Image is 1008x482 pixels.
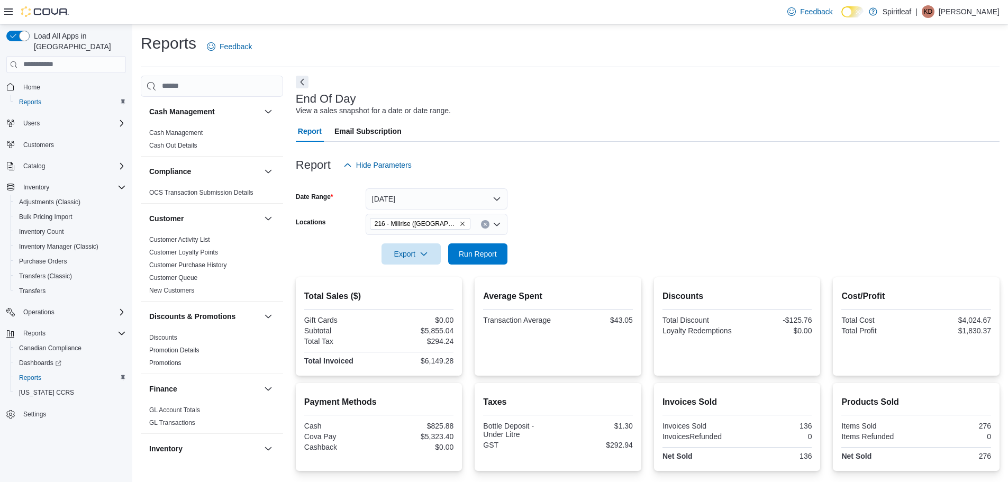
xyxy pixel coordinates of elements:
[841,17,842,18] span: Dark Mode
[141,404,283,433] div: Finance
[149,311,260,322] button: Discounts & Promotions
[841,452,871,460] strong: Net Sold
[19,198,80,206] span: Adjustments (Classic)
[560,441,633,449] div: $292.94
[483,290,633,303] h2: Average Spent
[15,211,77,223] a: Bulk Pricing Import
[339,154,416,176] button: Hide Parameters
[924,5,933,18] span: KD
[381,316,453,324] div: $0.00
[149,189,253,196] a: OCS Transaction Submission Details
[19,81,44,94] a: Home
[841,432,914,441] div: Items Refunded
[262,383,275,395] button: Finance
[149,236,210,243] a: Customer Activity List
[149,286,194,295] span: New Customers
[560,422,633,430] div: $1.30
[149,334,177,341] a: Discounts
[662,452,693,460] strong: Net Sold
[149,166,260,177] button: Compliance
[483,316,556,324] div: Transaction Average
[19,242,98,251] span: Inventory Manager (Classic)
[15,371,46,384] a: Reports
[2,137,130,152] button: Customers
[149,141,197,150] span: Cash Out Details
[388,243,434,265] span: Export
[23,183,49,192] span: Inventory
[15,371,126,384] span: Reports
[19,181,126,194] span: Inventory
[304,432,377,441] div: Cova Pay
[149,311,235,322] h3: Discounts & Promotions
[841,316,914,324] div: Total Cost
[141,126,283,156] div: Cash Management
[19,306,126,319] span: Operations
[15,96,46,108] a: Reports
[262,310,275,323] button: Discounts & Promotions
[739,316,812,324] div: -$125.76
[141,233,283,301] div: Customer
[19,306,59,319] button: Operations
[149,142,197,149] a: Cash Out Details
[19,359,61,367] span: Dashboards
[149,384,177,394] h3: Finance
[19,160,126,172] span: Catalog
[662,396,812,408] h2: Invoices Sold
[149,384,260,394] button: Finance
[459,221,466,227] button: Remove 216 - Millrise (Calgary) from selection in this group
[19,98,41,106] span: Reports
[23,162,45,170] span: Catalog
[883,5,911,18] p: Spiritleaf
[739,452,812,460] div: 136
[841,422,914,430] div: Items Sold
[2,180,130,195] button: Inventory
[15,270,76,283] a: Transfers (Classic)
[296,193,333,201] label: Date Range
[304,290,454,303] h2: Total Sales ($)
[800,6,832,17] span: Feedback
[381,422,453,430] div: $825.88
[2,79,130,95] button: Home
[149,106,215,117] h3: Cash Management
[560,316,633,324] div: $43.05
[296,76,308,88] button: Next
[381,432,453,441] div: $5,323.40
[19,272,72,280] span: Transfers (Classic)
[19,287,46,295] span: Transfers
[739,432,812,441] div: 0
[149,248,218,257] span: Customer Loyalty Points
[19,138,126,151] span: Customers
[11,224,130,239] button: Inventory Count
[356,160,412,170] span: Hide Parameters
[366,188,507,210] button: [DATE]
[919,326,991,335] div: $1,830.37
[19,80,126,94] span: Home
[483,441,556,449] div: GST
[296,105,451,116] div: View a sales snapshot for a date or date range.
[149,129,203,137] a: Cash Management
[11,239,130,254] button: Inventory Manager (Classic)
[841,326,914,335] div: Total Profit
[919,422,991,430] div: 276
[662,326,735,335] div: Loyalty Redemptions
[149,188,253,197] span: OCS Transaction Submission Details
[370,218,470,230] span: 216 - Millrise (Calgary)
[19,344,81,352] span: Canadian Compliance
[15,255,126,268] span: Purchase Orders
[296,159,331,171] h3: Report
[149,406,200,414] a: GL Account Totals
[15,386,78,399] a: [US_STATE] CCRS
[149,359,181,367] a: Promotions
[203,36,256,57] a: Feedback
[149,443,183,454] h3: Inventory
[11,284,130,298] button: Transfers
[304,316,377,324] div: Gift Cards
[381,326,453,335] div: $5,855.04
[296,93,356,105] h3: End Of Day
[19,117,126,130] span: Users
[381,443,453,451] div: $0.00
[262,442,275,455] button: Inventory
[783,1,837,22] a: Feedback
[15,357,66,369] a: Dashboards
